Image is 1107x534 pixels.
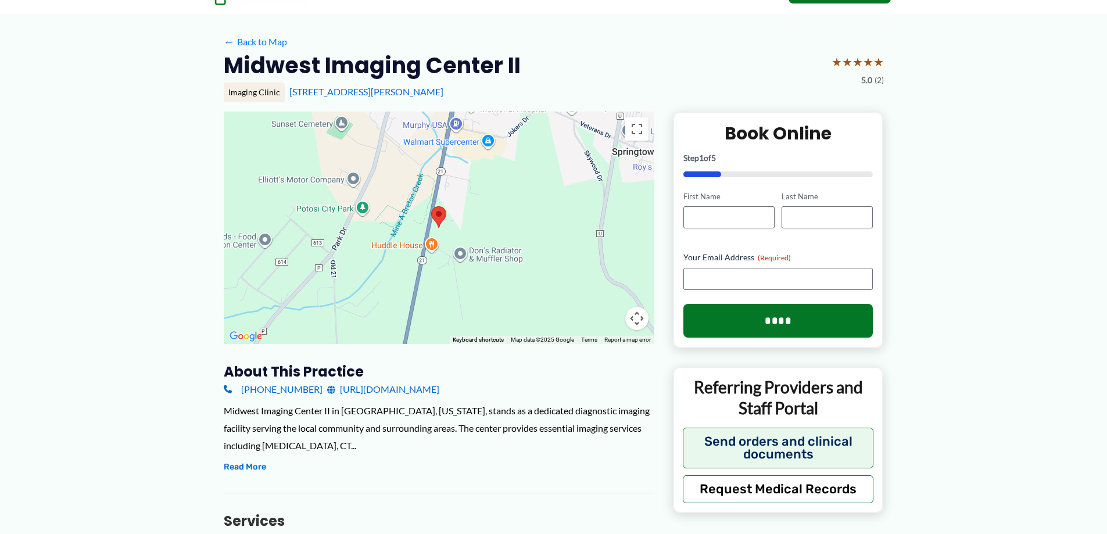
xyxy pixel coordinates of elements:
a: Report a map error [604,336,651,343]
div: Midwest Imaging Center II in [GEOGRAPHIC_DATA], [US_STATE], stands as a dedicated diagnostic imag... [224,402,654,454]
p: Referring Providers and Staff Portal [683,377,874,419]
h3: Services [224,512,654,530]
span: ← [224,36,235,47]
span: (2) [875,73,884,88]
span: (Required) [758,253,791,262]
h2: Midwest Imaging Center II [224,51,521,80]
label: Your Email Address [683,252,873,263]
span: ★ [832,51,842,73]
span: ★ [852,51,863,73]
p: Step of [683,154,873,162]
button: Request Medical Records [683,475,874,503]
label: Last Name [782,191,873,202]
button: Read More [224,460,266,474]
img: Google [227,329,265,344]
button: Toggle fullscreen view [625,117,649,141]
span: ★ [863,51,873,73]
h3: About this practice [224,363,654,381]
span: 1 [699,153,704,163]
span: 5.0 [861,73,872,88]
span: ★ [873,51,884,73]
a: [STREET_ADDRESS][PERSON_NAME] [289,86,443,97]
a: [URL][DOMAIN_NAME] [327,381,439,398]
a: Open this area in Google Maps (opens a new window) [227,329,265,344]
a: [PHONE_NUMBER] [224,381,323,398]
span: 5 [711,153,716,163]
a: ←Back to Map [224,33,287,51]
button: Send orders and clinical documents [683,428,874,468]
div: Imaging Clinic [224,83,285,102]
button: Map camera controls [625,307,649,330]
label: First Name [683,191,775,202]
a: Terms (opens in new tab) [581,336,597,343]
span: Map data ©2025 Google [511,336,574,343]
span: ★ [842,51,852,73]
h2: Book Online [683,122,873,145]
button: Keyboard shortcuts [453,336,504,344]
